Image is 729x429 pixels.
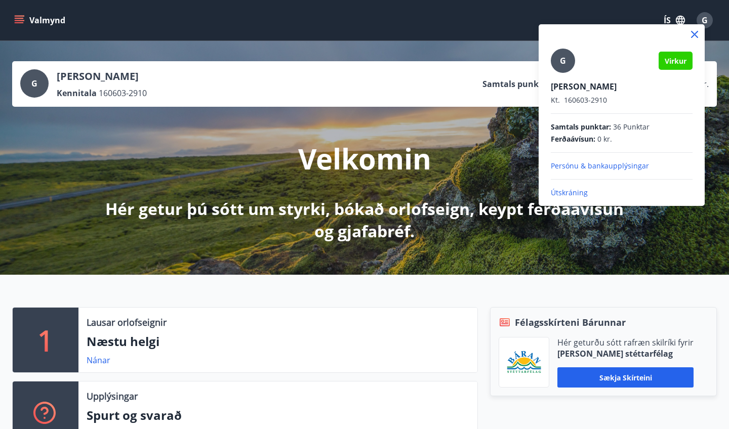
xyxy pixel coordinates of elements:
span: 36 Punktar [613,122,650,132]
span: Kt. [551,95,560,105]
p: Persónu & bankaupplýsingar [551,161,693,171]
span: G [560,55,566,66]
p: [PERSON_NAME] [551,81,693,92]
p: Útskráning [551,188,693,198]
span: Virkur [665,56,686,66]
span: Samtals punktar : [551,122,611,132]
span: 0 kr. [597,134,612,144]
span: Ferðaávísun : [551,134,595,144]
p: 160603-2910 [551,95,693,105]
